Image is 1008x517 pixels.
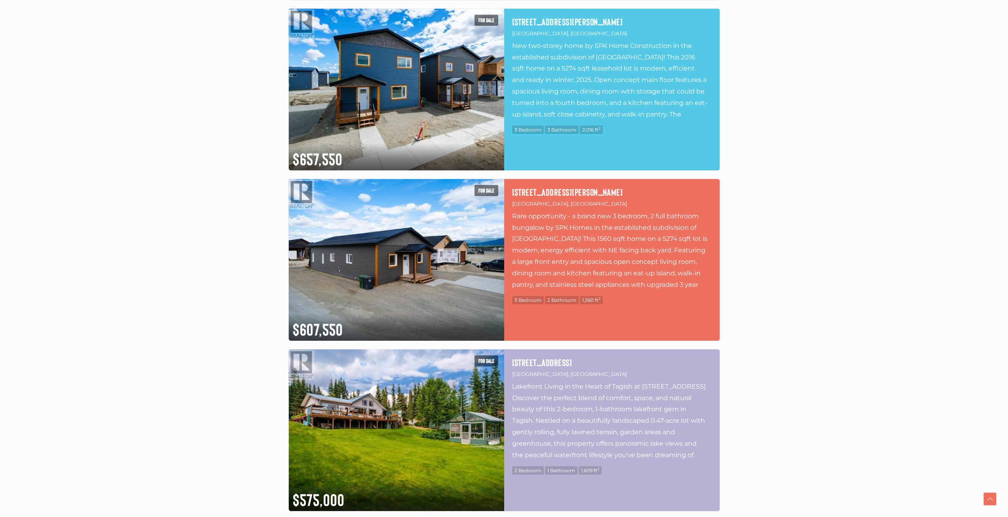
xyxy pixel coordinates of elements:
p: [GEOGRAPHIC_DATA], [GEOGRAPHIC_DATA] [512,199,712,208]
p: New two-storey home by SPK Home Construction in the established subdivision of [GEOGRAPHIC_DATA]!... [512,40,712,120]
span: 3 Bathroom [545,126,579,134]
p: Lakefront Living in the Heart of Tagish at [STREET_ADDRESS] Discover the perfect blend of comfort... [512,381,712,460]
span: 3 Bedroom [512,126,544,134]
span: 1,609 ft [579,466,602,475]
a: [STREET_ADDRESS] [512,357,712,368]
span: 1,560 ft [580,296,603,304]
span: For sale [474,185,498,196]
div: $607,550 [289,314,504,341]
span: 1 Bathroom [545,466,577,475]
p: Rare opportunity - a brand new 3 bedroom, 2 full bathroom bungalow by SPK Homes in the establishe... [512,211,712,290]
img: 52 LAKEVIEW ROAD, Whitehorse South, Yukon [289,349,504,511]
p: [GEOGRAPHIC_DATA], [GEOGRAPHIC_DATA] [512,370,712,379]
a: [STREET_ADDRESS][PERSON_NAME] [512,187,712,197]
sup: 2 [598,296,600,301]
p: [GEOGRAPHIC_DATA], [GEOGRAPHIC_DATA] [512,29,712,38]
sup: 2 [598,126,600,130]
span: For sale [474,355,498,366]
span: 2,016 ft [580,126,603,134]
div: $575,000 [289,484,504,511]
a: [STREET_ADDRESS][PERSON_NAME] [512,17,712,27]
span: For sale [474,15,498,26]
sup: 2 [597,467,599,471]
span: 2 Bedroom [512,466,544,475]
span: 2 Bathroom [545,296,579,304]
span: 3 Bedroom [512,296,544,304]
div: $657,550 [289,143,504,170]
img: 26 BERYL PLACE, Whitehorse, Yukon [289,179,504,341]
img: 24 BERYL PLACE, Whitehorse, Yukon [289,9,504,170]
